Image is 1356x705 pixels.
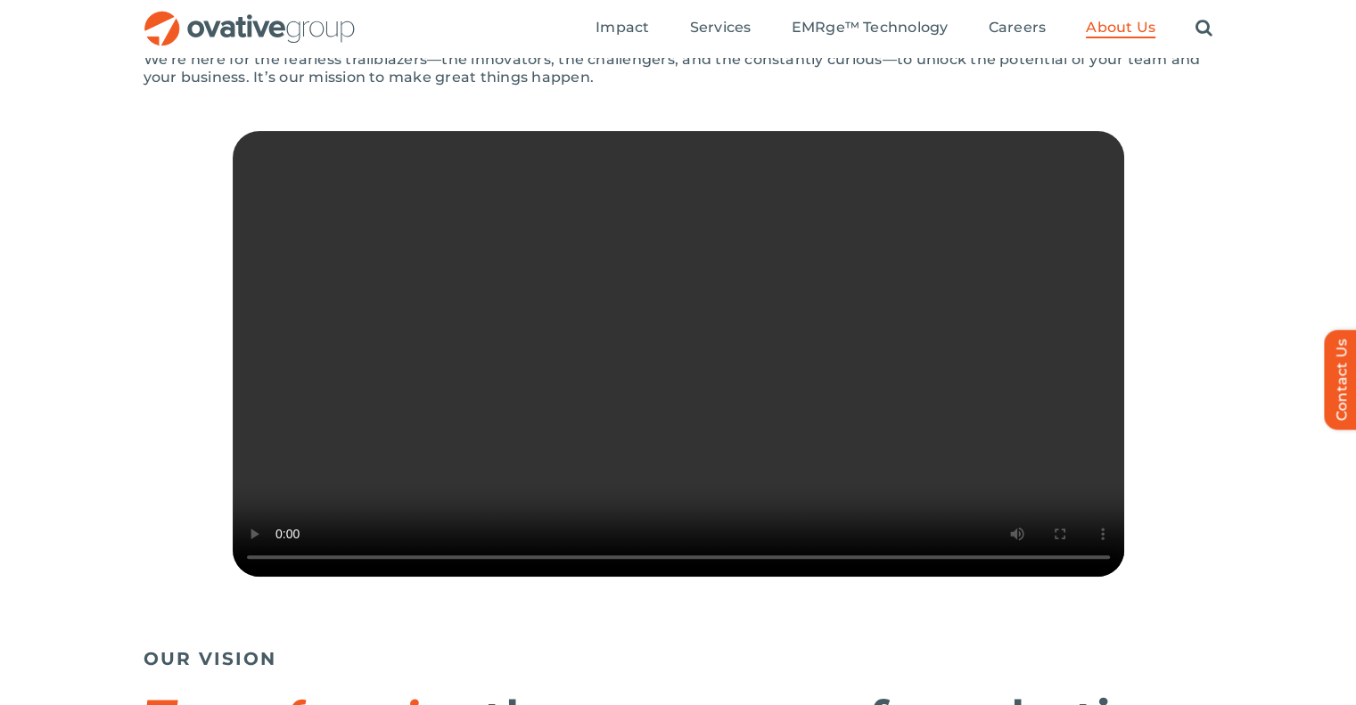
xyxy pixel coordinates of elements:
p: We’re here for the fearless trailblazers—the innovators, the challengers, and the constantly curi... [144,51,1213,86]
a: Search [1196,19,1212,38]
video: Sorry, your browser doesn't support embedded videos. [233,131,1124,577]
span: EMRge™ Technology [791,19,948,37]
a: About Us [1086,19,1155,38]
a: EMRge™ Technology [791,19,948,38]
h5: OUR VISION [144,648,1213,669]
a: Services [690,19,752,38]
a: Impact [596,19,649,38]
span: About Us [1086,19,1155,37]
a: OG_Full_horizontal_RGB [143,9,357,26]
a: Careers [989,19,1047,38]
span: Impact [596,19,649,37]
span: Services [690,19,752,37]
span: Careers [989,19,1047,37]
